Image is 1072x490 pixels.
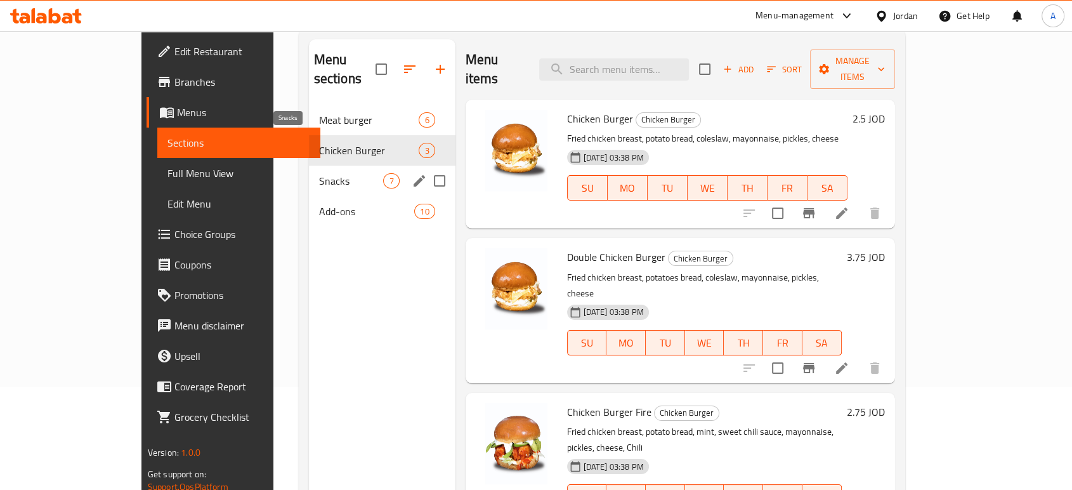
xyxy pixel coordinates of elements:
span: Branches [174,74,310,89]
img: Chicken Burger Fire [476,403,557,484]
span: 3 [419,145,434,157]
a: Edit menu item [834,206,849,221]
span: SU [573,179,603,197]
a: Edit Restaurant [147,36,320,67]
a: Coverage Report [147,371,320,402]
span: MO [611,334,641,352]
span: Get support on: [148,466,206,482]
div: Chicken Burger [636,112,701,128]
h2: Menu items [466,50,524,88]
span: Promotions [174,288,310,303]
span: Full Menu View [167,166,310,181]
span: A [1050,9,1056,23]
a: Upsell [147,341,320,371]
nav: Menu sections [309,100,455,232]
h6: 2.75 JOD [847,403,885,421]
p: Fried chicken breast, potato bread, coleslaw, mayonnaise, pickles, cheese [567,131,847,147]
div: Snacks7edit [309,166,455,196]
span: Menu disclaimer [174,318,310,333]
div: Add-ons10 [309,196,455,227]
a: Choice Groups [147,219,320,249]
h6: 3.75 JOD [847,248,885,266]
span: Sort sections [395,54,425,84]
span: Grocery Checklist [174,409,310,425]
span: Add item [718,60,759,79]
a: Branches [147,67,320,97]
span: Snacks [319,173,384,189]
img: Chicken Burger [476,110,557,191]
span: Select to update [764,355,791,381]
button: Sort [764,60,805,79]
span: TU [653,179,683,197]
span: Chicken Burger [636,112,700,127]
span: [DATE] 03:38 PM [578,152,649,164]
button: MO [608,175,648,201]
a: Grocery Checklist [147,402,320,432]
span: 10 [415,206,434,218]
span: Choice Groups [174,227,310,242]
div: Menu-management [755,8,833,23]
span: Meat burger [319,112,419,128]
span: 1.0.0 [181,444,201,461]
button: SU [567,175,608,201]
button: SU [567,330,607,355]
div: Chicken Burger3 [309,135,455,166]
a: Edit menu item [834,361,849,376]
span: WE [693,179,722,197]
span: Sort [767,62,802,77]
span: Coupons [174,257,310,272]
span: SA [813,179,842,197]
span: TH [729,334,758,352]
span: FR [773,179,802,197]
span: SA [807,334,837,352]
span: Edit Menu [167,196,310,211]
span: 7 [384,175,398,187]
button: MO [606,330,646,355]
button: WE [688,175,728,201]
div: Meat burger6 [309,105,455,135]
span: Edit Restaurant [174,44,310,59]
button: TH [728,175,768,201]
span: Select all sections [368,56,395,83]
div: Chicken Burger [654,406,719,421]
button: FR [768,175,807,201]
a: Menus [147,97,320,128]
h6: 2.5 JOD [853,110,885,128]
span: Select to update [764,200,791,227]
span: WE [690,334,719,352]
span: TH [733,179,762,197]
span: Coverage Report [174,379,310,394]
div: Chicken Burger [668,251,733,266]
span: Add [721,62,755,77]
button: delete [860,353,890,383]
button: WE [685,330,724,355]
button: Add section [425,54,455,84]
button: Manage items [810,50,895,89]
span: Add-ons [319,204,415,219]
h2: Menu sections [314,50,376,88]
a: Menu disclaimer [147,310,320,341]
button: TU [648,175,688,201]
span: Double Chicken Burger [567,248,665,267]
span: Chicken Burger [669,251,733,266]
span: Chicken Burger [567,109,633,128]
span: Sort items [759,60,810,79]
span: FR [768,334,797,352]
button: Branch-specific-item [794,198,824,228]
span: Menus [177,105,310,120]
span: 6 [419,114,434,126]
span: Select section [691,56,718,83]
span: Chicken Burger [655,406,719,420]
span: Chicken Burger Fire [567,402,651,421]
p: Fried chicken breast, potato bread, mint, sweet chili sauce, mayonnaise, pickles, cheese, Chili [567,424,842,456]
span: Sections [167,135,310,150]
span: TU [651,334,680,352]
img: Double Chicken Burger [476,248,557,329]
button: FR [763,330,802,355]
p: Fried chicken breast, potatoes bread, coleslaw, mayonnaise, pickles, cheese [567,270,842,301]
button: TU [646,330,685,355]
span: SU [573,334,602,352]
button: edit [410,171,429,190]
